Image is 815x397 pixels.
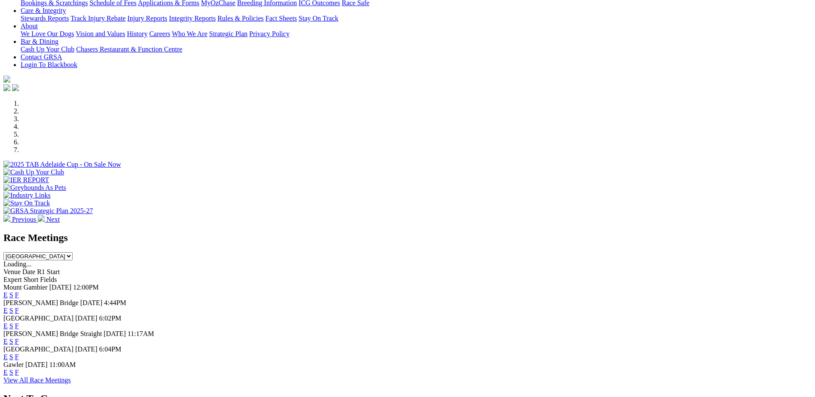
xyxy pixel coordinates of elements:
span: Loading... [3,260,31,268]
span: R1 Start [37,268,60,275]
div: Bar & Dining [21,46,812,53]
img: chevron-right-pager-white.svg [38,215,45,222]
a: F [15,322,19,330]
a: History [127,30,147,37]
span: [DATE] [104,330,126,337]
span: [PERSON_NAME] Bridge Straight [3,330,102,337]
a: View All Race Meetings [3,376,71,384]
img: Industry Links [3,192,51,199]
a: F [15,291,19,299]
img: facebook.svg [3,84,10,91]
a: Who We Are [172,30,208,37]
img: chevron-left-pager-white.svg [3,215,10,222]
a: E [3,369,8,376]
span: 11:00AM [49,361,76,368]
a: E [3,353,8,360]
span: [DATE] [75,315,98,322]
a: Rules & Policies [217,15,264,22]
a: About [21,22,38,30]
span: 4:44PM [104,299,126,306]
h2: Race Meetings [3,232,812,244]
a: S [9,307,13,314]
span: Gawler [3,361,24,368]
a: S [9,322,13,330]
a: Care & Integrity [21,7,66,14]
a: Previous [3,216,38,223]
a: Next [38,216,60,223]
a: Stewards Reports [21,15,69,22]
span: 6:04PM [99,345,122,353]
a: We Love Our Dogs [21,30,74,37]
span: Short [24,276,39,283]
span: [DATE] [75,345,98,353]
span: Next [46,216,60,223]
a: S [9,338,13,345]
a: F [15,369,19,376]
span: [GEOGRAPHIC_DATA] [3,345,73,353]
a: E [3,322,8,330]
a: F [15,307,19,314]
img: Greyhounds As Pets [3,184,66,192]
span: Previous [12,216,36,223]
a: E [3,338,8,345]
img: twitter.svg [12,84,19,91]
span: [PERSON_NAME] Bridge [3,299,79,306]
img: 2025 TAB Adelaide Cup - On Sale Now [3,161,121,168]
a: Login To Blackbook [21,61,77,68]
span: [DATE] [49,284,72,291]
div: Care & Integrity [21,15,812,22]
span: 12:00PM [73,284,99,291]
span: [DATE] [80,299,103,306]
a: S [9,369,13,376]
a: Bar & Dining [21,38,58,45]
span: Mount Gambier [3,284,48,291]
a: Integrity Reports [169,15,216,22]
a: S [9,291,13,299]
span: [GEOGRAPHIC_DATA] [3,315,73,322]
span: Venue [3,268,21,275]
img: IER REPORT [3,176,49,184]
a: Stay On Track [299,15,338,22]
img: GRSA Strategic Plan 2025-27 [3,207,93,215]
a: Privacy Policy [249,30,290,37]
a: Injury Reports [127,15,167,22]
a: E [3,307,8,314]
a: S [9,353,13,360]
img: Cash Up Your Club [3,168,64,176]
a: Chasers Restaurant & Function Centre [76,46,182,53]
a: Cash Up Your Club [21,46,74,53]
a: Track Injury Rebate [70,15,125,22]
a: E [3,291,8,299]
a: Vision and Values [76,30,125,37]
a: Contact GRSA [21,53,62,61]
a: Careers [149,30,170,37]
a: F [15,353,19,360]
img: Stay On Track [3,199,50,207]
span: Date [22,268,35,275]
span: Fields [40,276,57,283]
div: About [21,30,812,38]
img: logo-grsa-white.png [3,76,10,82]
span: 11:17AM [128,330,154,337]
a: Strategic Plan [209,30,247,37]
span: Expert [3,276,22,283]
a: F [15,338,19,345]
span: 6:02PM [99,315,122,322]
a: Fact Sheets [266,15,297,22]
span: [DATE] [25,361,48,368]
